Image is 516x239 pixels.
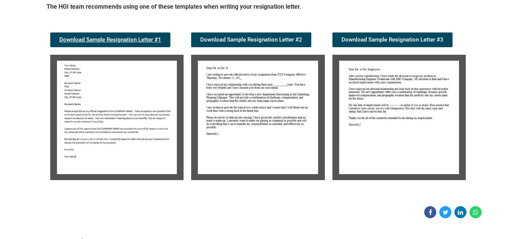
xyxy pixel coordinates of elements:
[46,3,470,14] h5: The HGI team recommends using one of these templates when writing your resignation letter.
[191,32,311,47] a: Download Sample Resignation Letter #2
[454,206,467,218] a: Share on Linkedin
[439,206,451,218] a: Share on Twitter
[424,206,436,218] a: Share on Facebook
[59,37,161,43] span: Download Sample Resignation Letter #1
[470,206,482,218] a: Share on WhatsApp
[332,32,453,47] a: Download Sample Resignation Letter #3
[200,37,302,43] span: Download Sample Resignation Letter #2
[50,32,170,47] a: Download Sample Resignation Letter #1
[341,37,443,43] span: Download Sample Resignation Letter #3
